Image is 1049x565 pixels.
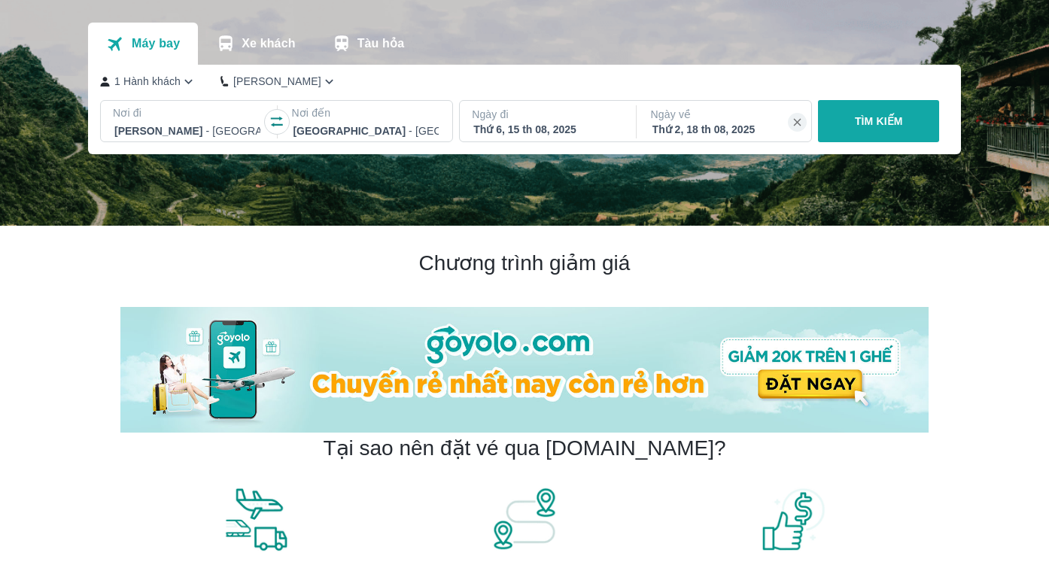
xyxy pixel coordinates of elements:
p: 1 Hành khách [114,74,181,89]
button: 1 Hành khách [100,74,196,90]
p: [PERSON_NAME] [233,74,321,89]
h2: Chương trình giảm giá [120,250,929,277]
img: banner [760,486,828,552]
div: Thứ 2, 18 th 08, 2025 [652,122,798,137]
p: Xe khách [242,36,295,51]
p: Ngày về [651,107,800,122]
button: [PERSON_NAME] [220,74,337,90]
p: Máy bay [132,36,180,51]
img: banner [491,486,558,552]
p: TÌM KIẾM [855,114,903,129]
div: transportation tabs [88,23,422,65]
p: Nơi đến [291,105,440,120]
button: TÌM KIẾM [818,100,939,142]
img: banner [221,486,289,552]
div: Thứ 6, 15 th 08, 2025 [473,122,619,137]
h2: Tại sao nên đặt vé qua [DOMAIN_NAME]? [323,435,725,462]
p: Tàu hỏa [357,36,405,51]
img: banner-home [120,307,929,433]
p: Ngày đi [472,107,621,122]
p: Nơi đi [113,105,262,120]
